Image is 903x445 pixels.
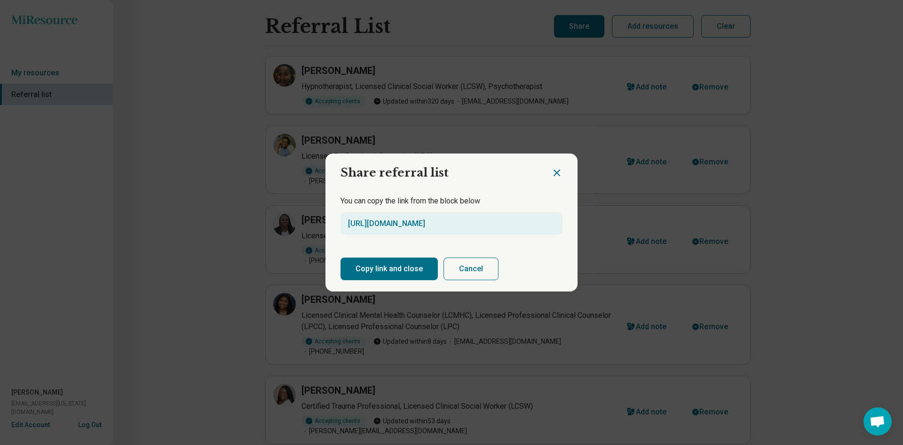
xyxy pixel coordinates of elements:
[325,154,551,185] h2: Share referral list
[348,219,425,228] a: [URL][DOMAIN_NAME]
[341,195,562,207] p: You can copy the link from the block below
[551,167,562,178] button: Close dialog
[341,258,438,280] button: Copy link and close
[444,258,499,280] button: Cancel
